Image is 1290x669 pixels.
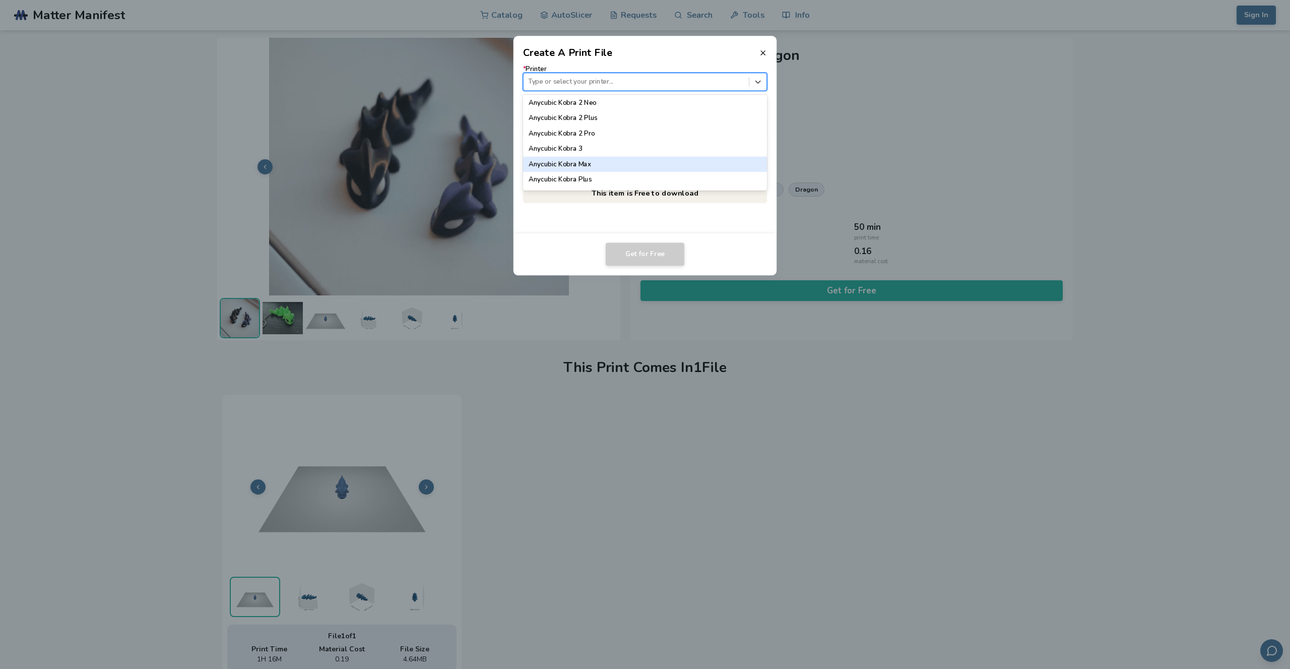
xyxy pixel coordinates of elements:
[528,78,530,86] input: *PrinterType or select your printer...AnkerMake M5CAnycubic I3 MegaAnycubic I3 Mega SAnycubic Kob...
[523,95,767,110] div: Anycubic Kobra 2 Neo
[523,172,767,187] div: Anycubic Kobra Plus
[606,242,684,266] button: Get for Free
[523,45,613,60] h2: Create A Print File
[523,126,767,141] div: Anycubic Kobra 2 Pro
[523,65,767,91] label: Printer
[523,187,767,202] div: Anycubic Kobra S1
[523,110,767,126] div: Anycubic Kobra 2 Plus
[523,183,767,203] p: This item is Free to download
[523,141,767,156] div: Anycubic Kobra 3
[523,157,767,172] div: Anycubic Kobra Max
